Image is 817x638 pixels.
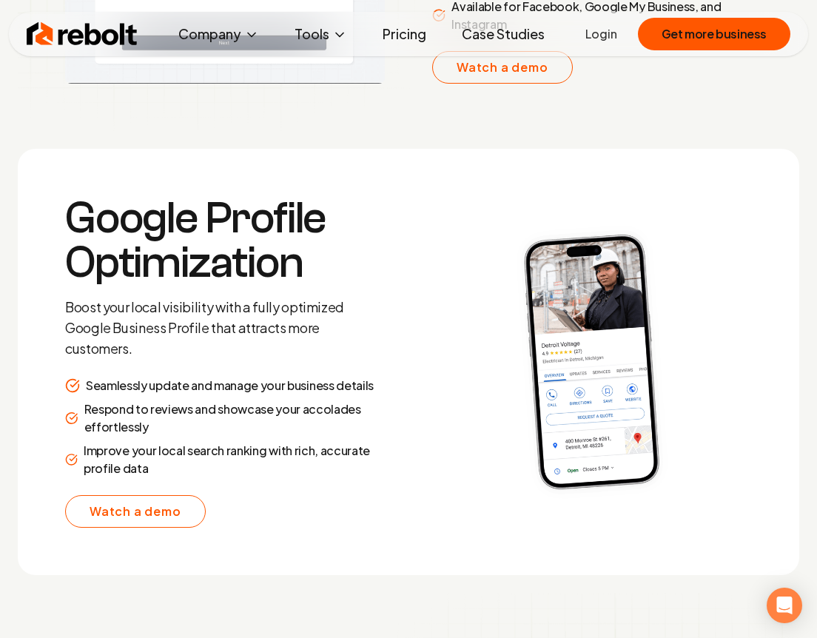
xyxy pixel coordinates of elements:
a: Case Studies [450,19,557,49]
p: Improve your local search ranking with rich, accurate profile data [84,442,385,477]
a: Login [585,25,617,43]
a: Watch a demo [432,51,573,84]
button: Company [167,19,271,49]
p: Respond to reviews and showcase your accolades effortlessly [84,400,385,436]
img: Social Preview [432,196,752,528]
a: Pricing [371,19,438,49]
h3: Google Profile Optimization [65,196,385,285]
img: Rebolt Logo [27,19,138,49]
button: Tools [283,19,359,49]
div: Open Intercom Messenger [767,588,802,623]
p: Boost your local visibility with a fully optimized Google Business Profile that attracts more cus... [65,297,385,359]
p: Seamlessly update and manage your business details [86,377,374,394]
a: Watch a demo [65,495,206,528]
button: Get more business [638,18,790,50]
